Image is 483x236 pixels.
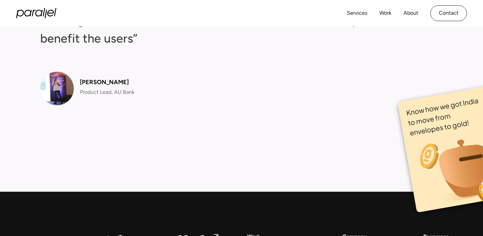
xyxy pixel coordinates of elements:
a: About [404,8,418,18]
img: Au bank image [40,72,74,105]
a: Services [347,8,367,18]
div: Product Lead, AU Bank [80,89,135,95]
a: Work [379,8,391,18]
div: [PERSON_NAME] [80,79,135,86]
a: home [16,8,56,18]
a: Contact [430,5,467,21]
